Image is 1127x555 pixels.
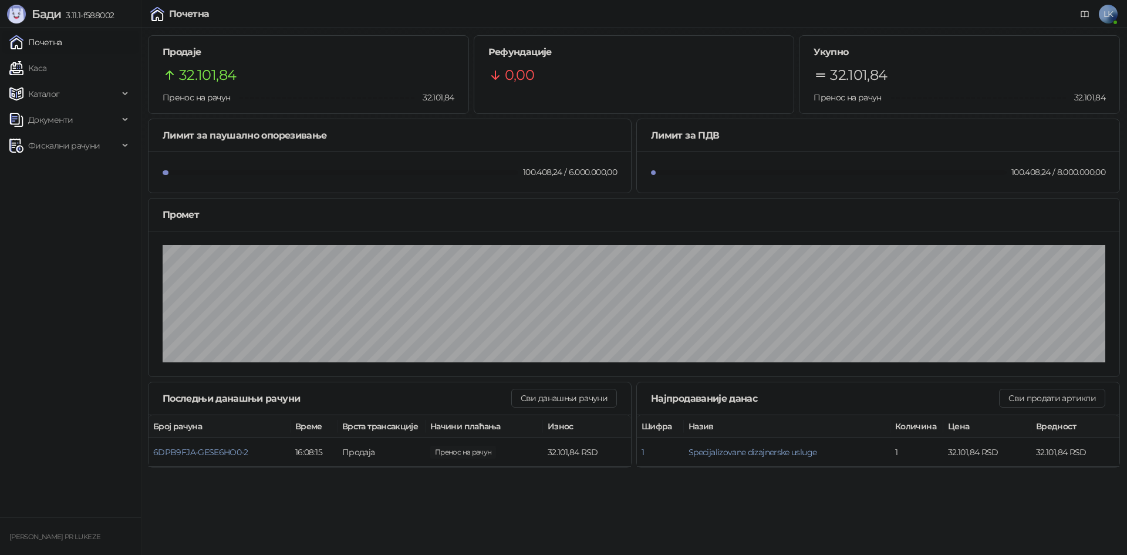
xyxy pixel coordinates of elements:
th: Број рачуна [149,415,291,438]
span: 0,00 [505,64,534,86]
span: 32.101,84 [179,64,236,86]
th: Време [291,415,338,438]
td: 16:08:15 [291,438,338,467]
th: Износ [543,415,631,438]
div: Почетна [169,9,210,19]
h5: Продаје [163,45,454,59]
span: Фискални рачуни [28,134,100,157]
button: Сви данашњи рачуни [511,389,617,408]
div: Лимит за паушално опорезивање [163,128,617,143]
button: Сви продати артикли [999,389,1105,408]
span: Бади [32,7,61,21]
h5: Рефундације [488,45,780,59]
span: Каталог [28,82,60,106]
span: Пренос на рачун [163,92,230,103]
th: Назив [684,415,890,438]
td: Продаја [338,438,426,467]
button: 1 [642,447,644,458]
div: 100.408,24 / 8.000.000,00 [1009,166,1108,179]
span: Пренос на рачун [814,92,881,103]
th: Начини плаћања [426,415,543,438]
th: Количина [890,415,943,438]
span: LK [1099,5,1118,23]
td: 1 [890,438,943,467]
th: Вредност [1031,415,1119,438]
td: 32.101,84 RSD [943,438,1031,467]
a: Документација [1075,5,1094,23]
th: Врста трансакције [338,415,426,438]
th: Шифра [637,415,684,438]
div: Лимит за ПДВ [651,128,1105,143]
td: 32.101,84 RSD [543,438,631,467]
button: 6DPB9FJA-GESE6HO0-2 [153,447,248,458]
div: Последњи данашњи рачуни [163,391,511,406]
a: Каса [9,56,46,80]
span: 32.101,84 [414,91,454,104]
img: Logo [7,5,26,23]
span: 32.101,84 [830,64,887,86]
small: [PERSON_NAME] PR LUKEZE [9,533,100,541]
span: 32.101,84 [430,446,496,459]
span: Документи [28,108,73,132]
td: 32.101,84 RSD [1031,438,1119,467]
span: 3.11.1-f588002 [61,10,114,21]
h5: Укупно [814,45,1105,59]
span: 32.101,84 [1066,91,1105,104]
button: Specijalizovane dizajnerske usluge [689,447,816,458]
th: Цена [943,415,1031,438]
div: Најпродаваније данас [651,391,999,406]
div: 100.408,24 / 6.000.000,00 [521,166,619,179]
a: Почетна [9,31,62,54]
div: Промет [163,207,1105,222]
